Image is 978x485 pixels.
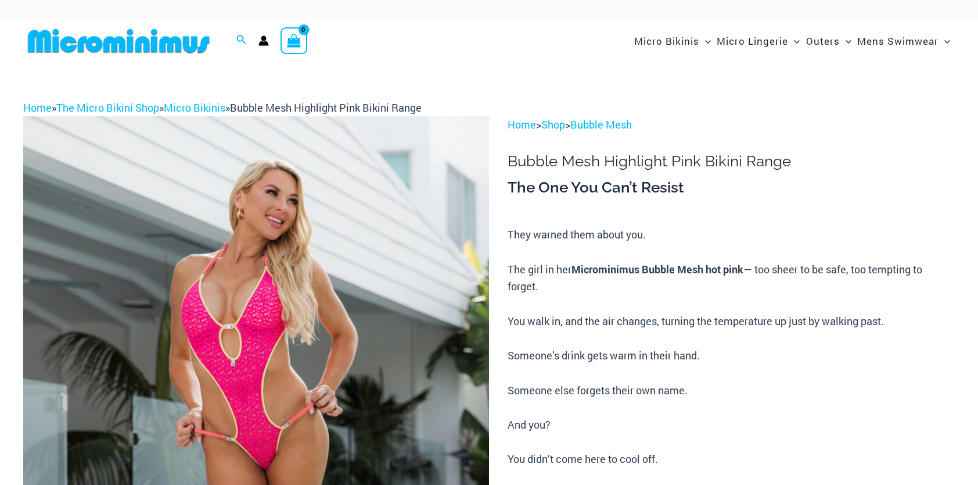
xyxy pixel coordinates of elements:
a: Shop [541,117,565,131]
a: Bubble Mesh [570,117,632,131]
span: Micro Lingerie [717,26,788,56]
span: Menu Toggle [699,26,711,56]
a: Account icon link [258,35,269,46]
nav: Site Navigation [630,22,955,60]
h3: The One You Can’t Resist [508,178,955,198]
a: Home [23,101,52,115]
span: Menu Toggle [788,26,800,56]
a: Home [508,117,536,131]
span: Menu Toggle [939,26,950,56]
a: View Shopping Cart, empty [281,27,307,54]
a: Micro BikinisMenu ToggleMenu Toggle [631,23,714,59]
a: The Micro Bikini Shop [56,101,159,115]
span: » » » [23,101,422,115]
img: MM SHOP LOGO FLAT [23,28,214,54]
span: Outers [806,26,840,56]
a: OutersMenu ToggleMenu Toggle [803,23,854,59]
span: Mens Swimwear [857,26,939,56]
span: Micro Bikinis [634,26,699,56]
a: Search icon link [236,33,247,48]
h1: Bubble Mesh Highlight Pink Bikini Range [508,152,955,170]
a: Mens SwimwearMenu ToggleMenu Toggle [854,23,953,59]
b: Microminimus Bubble Mesh hot pink [571,262,743,276]
span: Menu Toggle [840,26,851,56]
p: > > [508,116,955,134]
a: Micro Bikinis [164,101,225,115]
span: Bubble Mesh Highlight Pink Bikini Range [230,101,422,115]
a: Micro LingerieMenu ToggleMenu Toggle [714,23,803,59]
